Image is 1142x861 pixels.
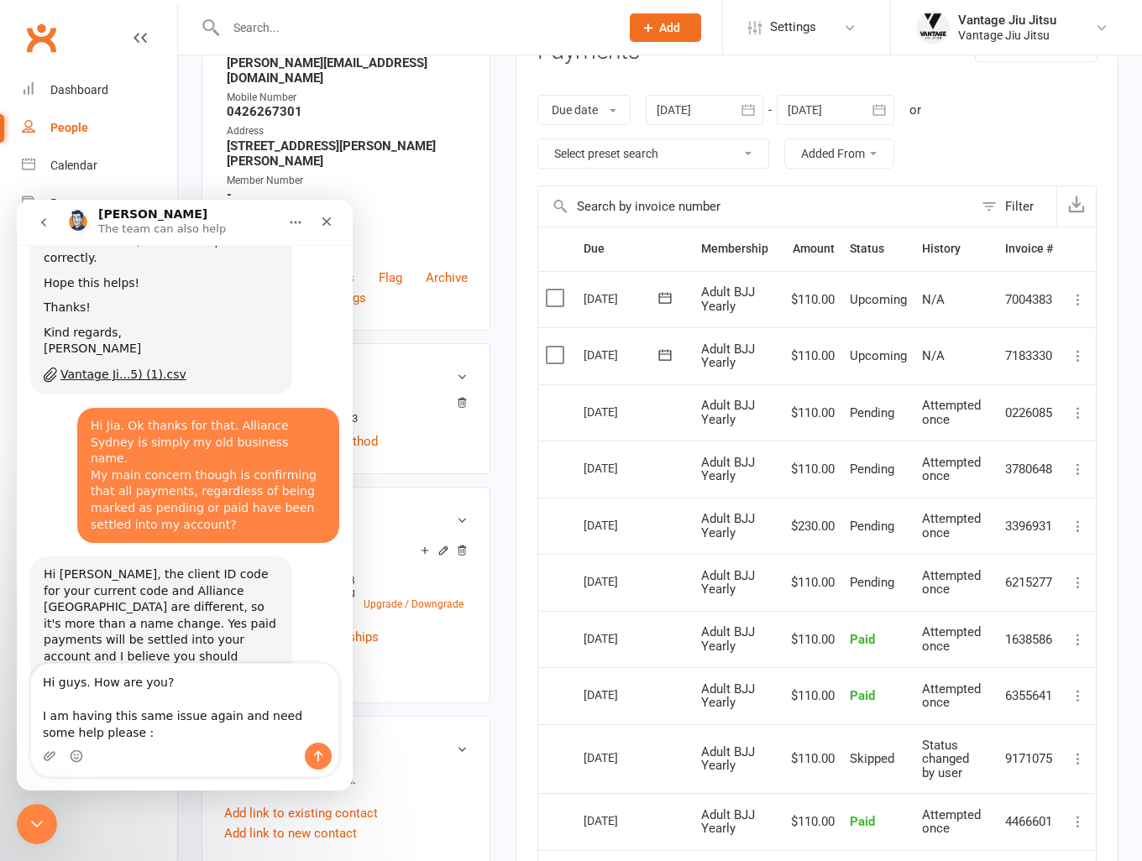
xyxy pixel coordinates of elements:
div: [DATE] [584,512,661,538]
span: Adult BJJ Yearly [701,744,755,774]
div: or [909,100,921,120]
span: Paid [850,814,875,829]
iframe: Intercom live chat [17,804,57,844]
th: Due [576,227,694,270]
strong: [PERSON_NAME][EMAIL_ADDRESS][DOMAIN_NAME] [227,55,468,86]
td: $110.00 [783,271,842,328]
button: Send a message… [288,543,315,570]
th: History [914,227,998,270]
th: Status [842,227,914,270]
span: Upcoming [850,292,907,307]
textarea: Message… [14,464,322,543]
span: Attempted once [922,681,981,711]
input: Search by invoice number [538,186,973,227]
a: Dashboard [22,71,177,109]
strong: 0426267301 [227,104,468,119]
div: [DATE] [584,568,661,594]
span: Attempted once [922,511,981,540]
td: $110.00 [783,793,842,850]
span: N/A [922,292,945,307]
div: People [50,121,88,134]
div: [DATE] [584,455,661,481]
span: Adult BJJ Yearly [701,511,755,540]
span: Paid [850,632,875,647]
td: 4466601 [998,793,1061,850]
span: Paid [850,688,875,703]
span: Adult BJJ Yearly [701,807,755,837]
div: Payments [50,196,103,210]
input: Search... [221,16,608,39]
span: Attempted once [922,455,981,484]
div: Jia says… [13,357,322,629]
div: Member Number [227,173,468,189]
td: $110.00 [783,441,842,498]
div: Hi [PERSON_NAME], the client ID code for your current code and Alliance [GEOGRAPHIC_DATA] are dif... [27,367,262,564]
div: [DATE] [584,399,661,425]
img: thumb_image1666673915.png [916,11,950,44]
button: Emoji picker [53,550,66,563]
span: Upcoming [850,348,907,363]
div: [DATE] [584,681,661,707]
span: Adult BJJ Yearly [701,624,755,654]
a: Add link to existing contact [224,803,378,823]
a: Upgrade / Downgrade [364,598,464,610]
td: $110.00 [783,611,842,668]
a: Payments [22,185,177,222]
a: Archive [426,268,468,288]
iframe: Intercom live chat [17,200,353,791]
button: Due date [537,95,631,125]
span: Status changed by user [922,738,969,780]
div: Dashboard [50,83,108,97]
span: Adult BJJ Yearly [701,284,755,314]
div: [DATE] [584,285,661,311]
td: $110.00 [783,667,842,724]
button: Upload attachment [26,550,39,563]
span: Attempted once [922,624,981,654]
h3: Payments [537,39,640,65]
strong: [STREET_ADDRESS][PERSON_NAME][PERSON_NAME] [227,138,468,169]
span: Adult BJJ Yearly [701,342,755,371]
div: Hi [PERSON_NAME], the client ID code for your current code and Alliance [GEOGRAPHIC_DATA] are dif... [13,357,275,615]
span: Adult BJJ Yearly [701,681,755,711]
span: Adult BJJ Yearly [701,398,755,427]
button: Add [630,13,701,42]
button: Filter [973,186,1056,227]
span: Adult BJJ Yearly [701,568,755,597]
div: [DATE] [584,625,661,651]
div: Filter [1005,196,1034,217]
div: Address [227,123,468,139]
span: Pending [850,575,894,590]
button: Added From [784,138,894,169]
div: Hi Jia. Ok thanks for that. Alliance Sydney is simply my old business name.My main concern though... [60,208,322,343]
a: People [22,109,177,147]
th: Membership [694,227,783,270]
div: Vantage Jiu Jitsu [958,28,1056,43]
a: Add link to new contact [224,823,357,843]
td: 6215277 [998,554,1061,611]
strong: - [227,187,468,202]
div: [DATE] [584,342,661,368]
a: Flag [379,268,402,288]
td: $110.00 [783,384,842,441]
td: 0226085 [998,384,1061,441]
span: Attempted once [922,398,981,427]
div: Calendar [50,159,97,172]
th: Amount [783,227,842,270]
span: Attempted once [922,807,981,837]
span: Pending [850,519,894,534]
td: 3396931 [998,498,1061,555]
span: Pending [850,462,894,477]
span: Settings [770,8,816,46]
